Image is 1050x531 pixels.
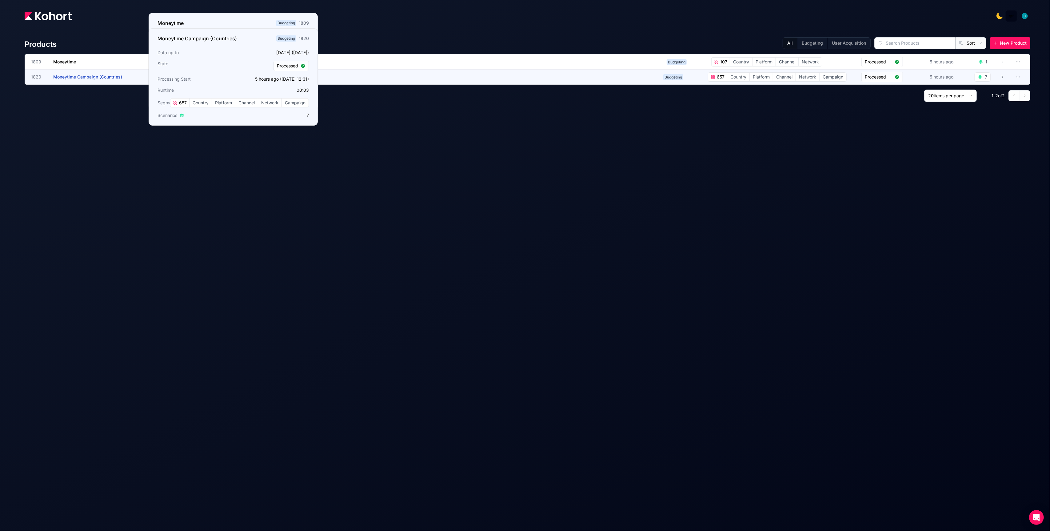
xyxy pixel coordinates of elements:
span: Platform [750,73,773,81]
span: Campaign [820,73,846,81]
h3: Moneytime [158,19,184,27]
img: logo_MoneyTimeLogo_1_20250619094856634230.png [1008,13,1014,19]
div: 1809 [299,20,309,26]
button: All [783,38,797,49]
span: Channel [776,58,798,66]
span: Budgeting [667,59,687,65]
span: Budgeting [663,74,683,80]
span: 2 [1002,93,1005,98]
span: 657 [178,100,187,106]
span: 1809 [31,59,46,65]
div: Open Intercom Messenger [1029,510,1044,525]
p: 7 [235,112,309,119]
button: Budgeting [797,38,827,49]
span: items per page [934,93,964,98]
span: Sort [967,40,975,46]
span: Processed [865,74,892,80]
img: Kohort logo [25,12,72,20]
span: 2 [995,93,998,98]
span: Channel [235,99,258,107]
span: Moneytime [53,59,76,64]
span: Processed [865,59,892,65]
span: 20 [928,93,934,98]
p: [DATE] ([DATE]) [235,50,309,56]
app-duration-counter: 00:03 [297,87,309,93]
h4: Products [25,39,57,49]
span: Country [730,58,752,66]
h3: Runtime [158,87,231,93]
a: 1820Moneytime Campaign (Countries)Budgeting657CountryPlatformChannelNetworkCampaignProcessed5 hou... [31,70,1005,84]
span: 1 [992,93,993,98]
span: 107 [719,59,727,65]
p: 5 hours ago ([DATE] 12:31) [235,76,309,82]
span: Channel [773,73,796,81]
h3: Data up to [158,50,231,56]
span: Processed [277,63,298,69]
span: Network [796,73,819,81]
span: Network [799,58,822,66]
span: Segments [158,100,178,106]
div: 5 hours ago [928,58,955,66]
button: User Acquisition [827,38,870,49]
h3: Processing Start [158,76,231,82]
span: Platform [212,99,235,107]
span: 657 [716,74,725,80]
a: 1809MoneytimeBudgeting107CountryPlatformChannelNetworkProcessed5 hours ago1 [31,54,1005,69]
span: Country [190,99,212,107]
span: of [998,93,1002,98]
span: New Product [1000,40,1027,46]
span: Moneytime Campaign (Countries) [53,74,122,79]
span: 1820 [31,74,46,80]
span: Campaign [282,99,309,107]
input: Search Products [875,38,955,49]
button: New Product [990,37,1030,49]
div: 1 [985,59,987,65]
span: Budgeting [276,35,296,42]
div: 7 [985,74,987,80]
span: Platform [753,58,776,66]
h3: Moneytime Campaign (Countries) [158,35,237,42]
div: 1820 [299,35,309,42]
span: Budgeting [276,20,296,26]
span: Country [727,73,749,81]
span: Scenarios [158,112,177,119]
span: - [993,93,995,98]
div: 5 hours ago [928,73,955,81]
h3: State [158,61,231,71]
span: Network [258,99,281,107]
button: 20items per page [924,90,977,102]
